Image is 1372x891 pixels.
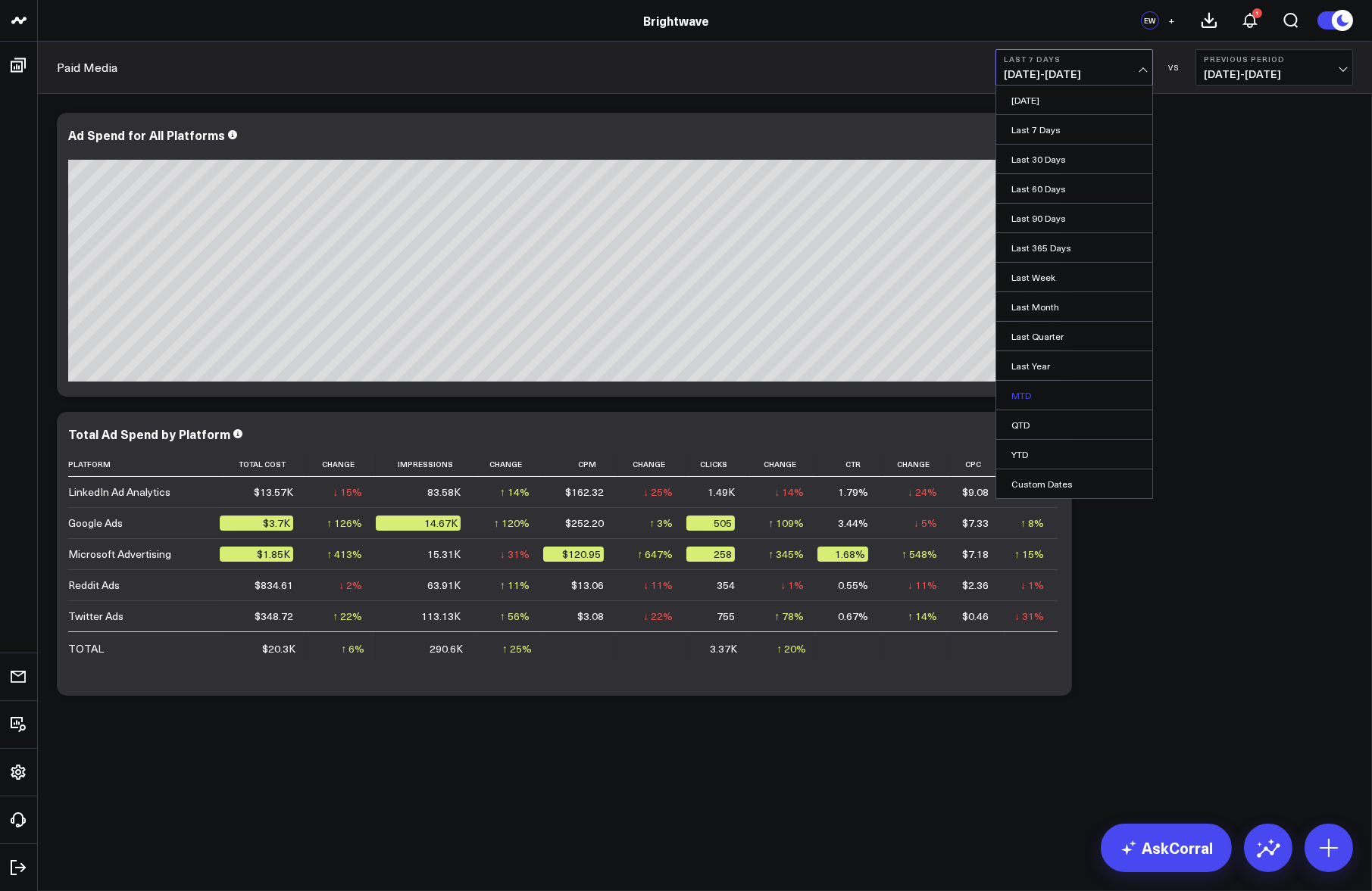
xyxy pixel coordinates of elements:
[494,516,530,531] div: ↑ 120%
[1014,609,1044,624] div: ↓ 31%
[1169,15,1176,26] span: +
[962,547,989,562] div: $7.18
[1195,49,1353,86] button: Previous Period[DATE]-[DATE]
[996,322,1152,350] a: Last Quarter
[1020,516,1044,531] div: ↑ 8%
[1204,68,1345,80] span: [DATE] - [DATE]
[68,609,123,624] div: Twitter Ads
[57,59,117,76] a: Paid Media
[1161,63,1188,72] div: VS
[996,410,1152,439] a: QTD
[962,609,989,624] div: $0.46
[68,126,225,143] div: Ad Spend for All Platforms
[220,547,293,562] div: $1.85K
[543,547,605,562] div: $120.95
[710,641,737,656] div: 3.37K
[777,641,806,656] div: ↑ 20%
[427,578,461,593] div: 63.91K
[768,516,804,531] div: ↑ 109%
[333,484,362,500] div: ↓ 15%
[427,547,461,562] div: 15.31K
[327,516,362,531] div: ↑ 126%
[68,516,123,531] div: Google Ads
[68,641,104,656] div: TOTAL
[838,578,868,593] div: 0.55%
[996,263,1152,291] a: Last Week
[817,452,882,477] th: Ctr
[255,578,293,593] div: $834.61
[717,578,735,593] div: 354
[838,609,868,624] div: 0.67%
[262,641,295,656] div: $20.3K
[571,578,604,593] div: $13.06
[430,641,463,656] div: 290.6K
[838,516,868,531] div: 3.44%
[617,452,686,477] th: Change
[908,578,937,593] div: ↓ 11%
[68,484,170,500] div: LinkedIn Ad Analytics
[817,547,868,562] div: 1.68%
[1204,55,1345,64] b: Previous Period
[996,381,1152,410] a: MTD
[333,609,362,624] div: ↑ 22%
[686,547,735,562] div: 258
[902,547,937,562] div: ↑ 548%
[474,452,543,477] th: Change
[500,609,530,624] div: ↑ 56%
[341,641,364,656] div: ↑ 6%
[996,145,1152,173] a: Last 30 Days
[838,484,868,500] div: 1.79%
[1141,11,1159,30] div: EW
[1014,547,1044,562] div: ↑ 15%
[427,484,461,500] div: 83.58K
[962,516,989,531] div: $7.33
[774,609,804,624] div: ↑ 78%
[996,86,1152,114] a: [DATE]
[543,452,618,477] th: Cpm
[68,547,171,562] div: Microsoft Advertising
[996,174,1152,203] a: Last 60 Days
[882,452,951,477] th: Change
[996,292,1152,321] a: Last Month
[996,440,1152,469] a: YTD
[565,484,604,500] div: $162.32
[644,12,710,29] a: Brightwave
[996,115,1152,144] a: Last 7 Days
[1101,824,1232,872] a: AskCorral
[962,578,989,593] div: $2.36
[708,484,735,500] div: 1.49K
[254,484,293,500] div: $13.57K
[643,484,673,500] div: ↓ 25%
[686,516,735,531] div: 505
[220,516,293,531] div: $3.7K
[996,233,1152,262] a: Last 365 Days
[908,484,937,500] div: ↓ 24%
[749,452,817,477] th: Change
[500,484,530,500] div: ↑ 14%
[577,609,604,624] div: $3.08
[717,609,735,624] div: 755
[68,578,120,593] div: Reddit Ads
[500,578,530,593] div: ↑ 11%
[307,452,376,477] th: Change
[1004,55,1145,64] b: Last 7 Days
[908,609,937,624] div: ↑ 14%
[951,452,1002,477] th: Cpc
[255,609,293,624] div: $348.72
[500,547,530,562] div: ↓ 31%
[914,516,937,531] div: ↓ 5%
[996,204,1152,232] a: Last 90 Days
[996,351,1152,380] a: Last Year
[220,452,307,477] th: Total Cost
[565,516,604,531] div: $252.20
[376,452,473,477] th: Impressions
[1020,578,1044,593] div: ↓ 1%
[774,484,804,500] div: ↓ 14%
[768,547,804,562] div: ↑ 345%
[637,547,673,562] div: ↑ 647%
[643,578,673,593] div: ↓ 11%
[996,469,1152,498] a: Custom Dates
[995,49,1153,86] button: Last 7 Days[DATE]-[DATE]
[502,641,532,656] div: ↑ 25%
[649,516,673,531] div: ↑ 3%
